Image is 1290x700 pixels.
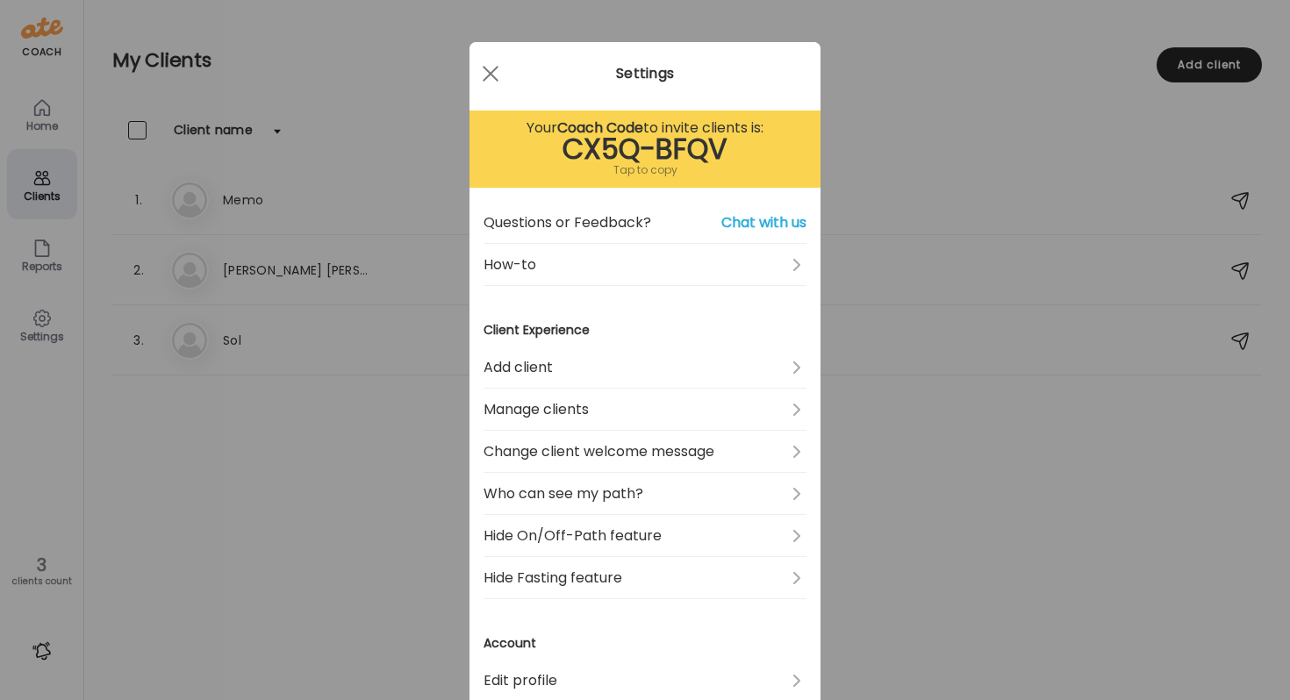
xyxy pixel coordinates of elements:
[484,244,806,286] a: How-to
[469,63,821,84] div: Settings
[484,160,806,181] div: Tap to copy
[484,346,806,389] a: Add client
[484,431,806,473] a: Change client welcome message
[484,139,806,160] div: CX5Q-BFQV
[484,515,806,557] a: Hide On/Off-Path feature
[484,557,806,599] a: Hide Fasting feature
[484,321,806,339] h3: Client Experience
[721,212,806,233] span: Chat with us
[484,118,806,139] div: Your to invite clients is:
[484,634,806,653] h3: Account
[484,202,806,244] a: Questions or Feedback?Chat with us
[484,473,806,515] a: Who can see my path?
[484,389,806,431] a: Manage clients
[557,118,643,138] b: Coach Code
